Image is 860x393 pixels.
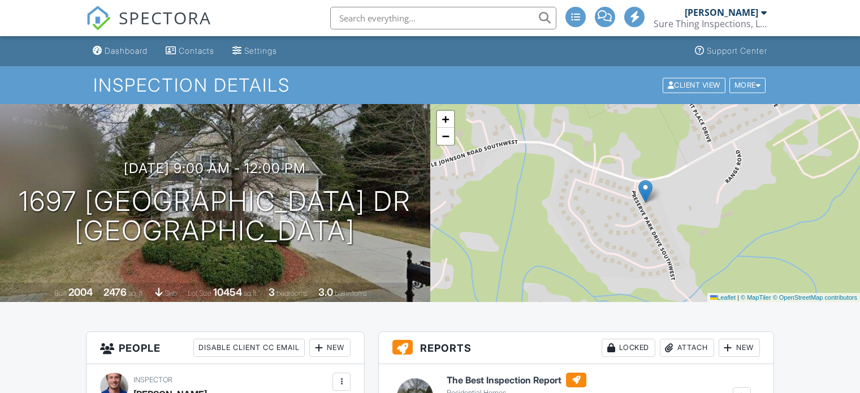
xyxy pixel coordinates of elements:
[19,187,411,247] h1: 1697 [GEOGRAPHIC_DATA] Dr [GEOGRAPHIC_DATA]
[330,7,556,29] input: Search everything...
[437,128,454,145] a: Zoom out
[335,289,367,297] span: bathrooms
[86,6,111,31] img: The Best Home Inspection Software - Spectora
[93,75,767,95] h1: Inspection Details
[690,41,772,62] a: Support Center
[729,77,766,93] div: More
[103,286,127,298] div: 2476
[737,294,739,301] span: |
[654,18,767,29] div: Sure Thing Inspections, LLC
[707,46,767,55] div: Support Center
[193,339,305,357] div: Disable Client CC Email
[54,289,67,297] span: Built
[68,286,93,298] div: 2004
[741,294,771,301] a: © MapTiler
[719,339,760,357] div: New
[124,161,306,176] h3: [DATE] 9:00 am - 12:00 pm
[244,289,258,297] span: sq.ft.
[602,339,655,357] div: Locked
[105,46,148,55] div: Dashboard
[710,294,736,301] a: Leaflet
[437,111,454,128] a: Zoom in
[276,289,308,297] span: bedrooms
[638,180,652,203] img: Marker
[228,41,282,62] a: Settings
[662,80,728,89] a: Client View
[660,339,714,357] div: Attach
[128,289,144,297] span: sq. ft.
[685,7,758,18] div: [PERSON_NAME]
[442,129,449,143] span: −
[133,375,172,384] span: Inspector
[188,289,211,297] span: Lot Size
[179,46,214,55] div: Contacts
[269,286,275,298] div: 3
[379,332,773,364] h3: Reports
[119,6,211,29] span: SPECTORA
[213,286,242,298] div: 10454
[663,77,725,93] div: Client View
[244,46,277,55] div: Settings
[161,41,219,62] a: Contacts
[447,373,586,387] h6: The Best Inspection Report
[165,289,177,297] span: slab
[773,294,857,301] a: © OpenStreetMap contributors
[309,339,351,357] div: New
[86,15,211,39] a: SPECTORA
[87,332,364,364] h3: People
[318,286,333,298] div: 3.0
[88,41,152,62] a: Dashboard
[442,112,449,126] span: +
